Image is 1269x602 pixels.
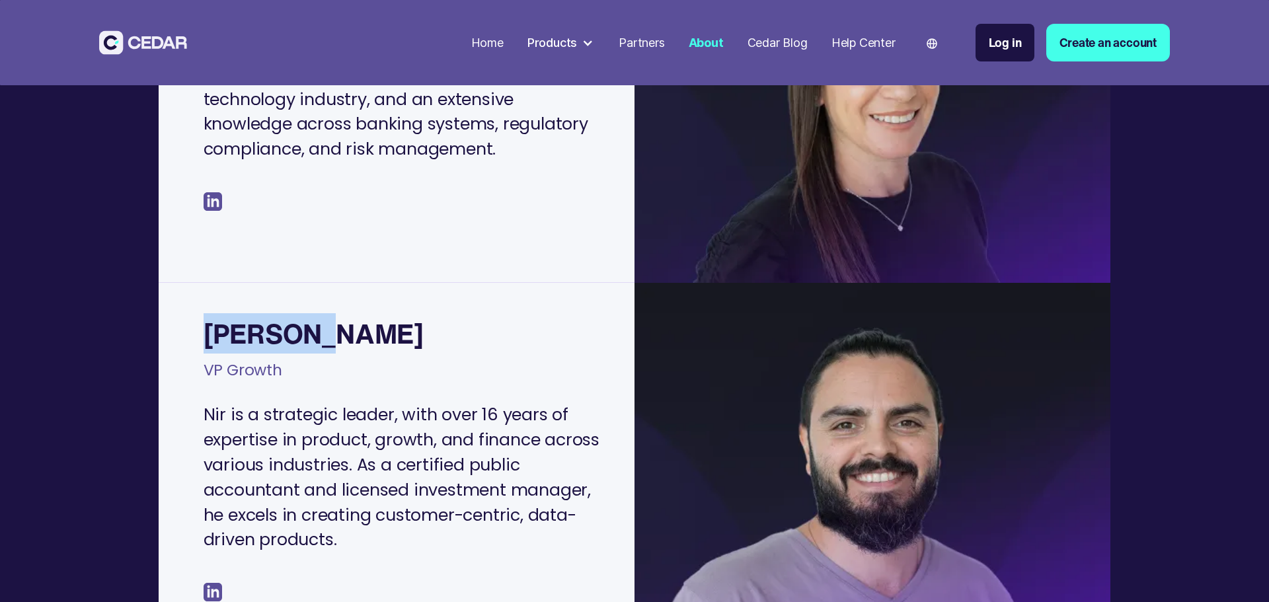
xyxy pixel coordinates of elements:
[748,34,808,52] div: Cedar Blog
[465,27,510,58] a: Home
[1046,24,1170,61] a: Create an account
[204,402,605,552] p: Nir is a strategic leader, with over 16 years of expertise in product, growth, and finance across...
[683,27,730,58] a: About
[742,27,814,58] a: Cedar Blog
[619,34,664,52] div: Partners
[204,37,605,162] p: [PERSON_NAME] is an innovative leader with over 20 years of experience in the financial technolog...
[826,27,902,58] a: Help Center
[689,34,724,52] div: About
[976,24,1035,61] a: Log in
[927,38,937,49] img: world icon
[613,27,670,58] a: Partners
[831,34,896,52] div: Help Center
[989,34,1022,52] div: Log in
[204,352,282,399] div: VP Growth
[521,28,601,57] div: Products
[527,34,577,52] div: Products
[471,34,504,52] div: Home
[204,319,424,348] div: [PERSON_NAME]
